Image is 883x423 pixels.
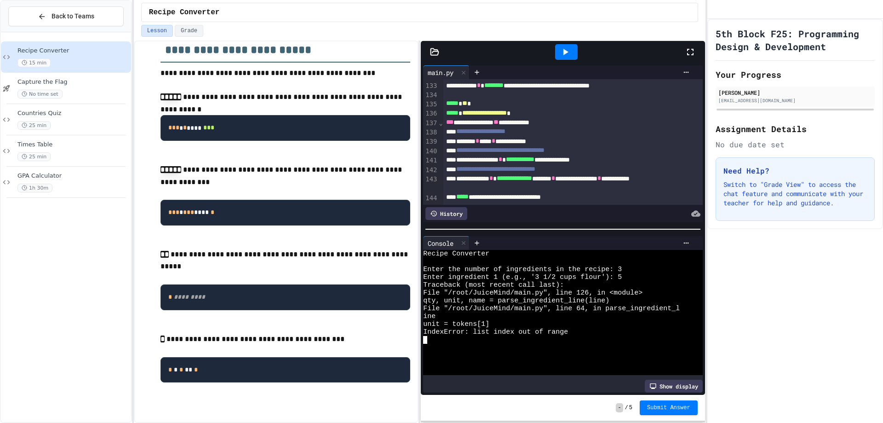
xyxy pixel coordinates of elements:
span: IndexError: list index out of range [423,328,568,336]
div: 140 [423,147,438,156]
button: Lesson [141,25,173,37]
span: 25 min [17,121,51,130]
button: Submit Answer [640,400,698,415]
span: Capture the Flag [17,78,129,86]
div: [PERSON_NAME] [718,88,872,97]
p: Switch to "Grade View" to access the chat feature and communicate with your teacher for help and ... [723,180,867,208]
div: 139 [423,137,438,146]
div: 142 [423,166,438,175]
span: Back to Teams [52,12,94,21]
div: 144 [423,194,438,203]
div: main.py [423,68,458,77]
div: [EMAIL_ADDRESS][DOMAIN_NAME] [718,97,872,104]
span: Countries Quiz [17,110,129,117]
span: Recipe Converter [423,250,489,258]
div: 136 [423,109,438,118]
span: qty, unit, name = parse_ingredient_line(line) [423,297,609,305]
span: Times Table [17,141,129,149]
div: 134 [423,91,438,100]
span: Traceback (most recent call last): [423,281,564,289]
div: 135 [423,100,438,109]
span: No time set [17,90,63,99]
button: Grade [175,25,203,37]
span: Fold line [439,119,443,127]
span: Enter ingredient 1 (e.g., '3 1/2 cups flour'): 5 [423,273,622,281]
span: Recipe Converter [149,7,220,18]
div: History [425,207,467,220]
div: No due date set [716,139,875,150]
div: 138 [423,128,438,137]
span: Enter the number of ingredients in the recipe: 3 [423,266,622,273]
div: Show display [645,380,703,393]
div: Console [423,236,470,250]
span: unit = tokens[1] [423,320,489,328]
h2: Your Progress [716,68,875,81]
div: 133 [423,81,438,91]
h3: Need Help? [723,165,867,176]
span: File "/root/JuiceMind/main.py", line 64, in parse_ingredient_l [423,305,680,313]
div: 137 [423,119,438,128]
div: main.py [423,65,470,79]
button: Back to Teams [8,6,124,26]
h1: 5th Block F25: Programming Design & Development [716,27,875,53]
span: 25 min [17,152,51,161]
span: Recipe Converter [17,47,129,55]
span: 5 [629,404,632,411]
span: - [616,403,623,412]
h2: Assignment Details [716,122,875,135]
div: 143 [423,175,438,194]
div: Console [423,238,458,248]
span: Submit Answer [647,404,690,411]
span: 15 min [17,58,51,67]
span: GPA Calculator [17,172,129,180]
div: 141 [423,156,438,165]
span: / [625,404,628,411]
span: ine [423,313,436,320]
span: File "/root/JuiceMind/main.py", line 126, in <module> [423,289,642,297]
span: 1h 30m [17,184,52,192]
